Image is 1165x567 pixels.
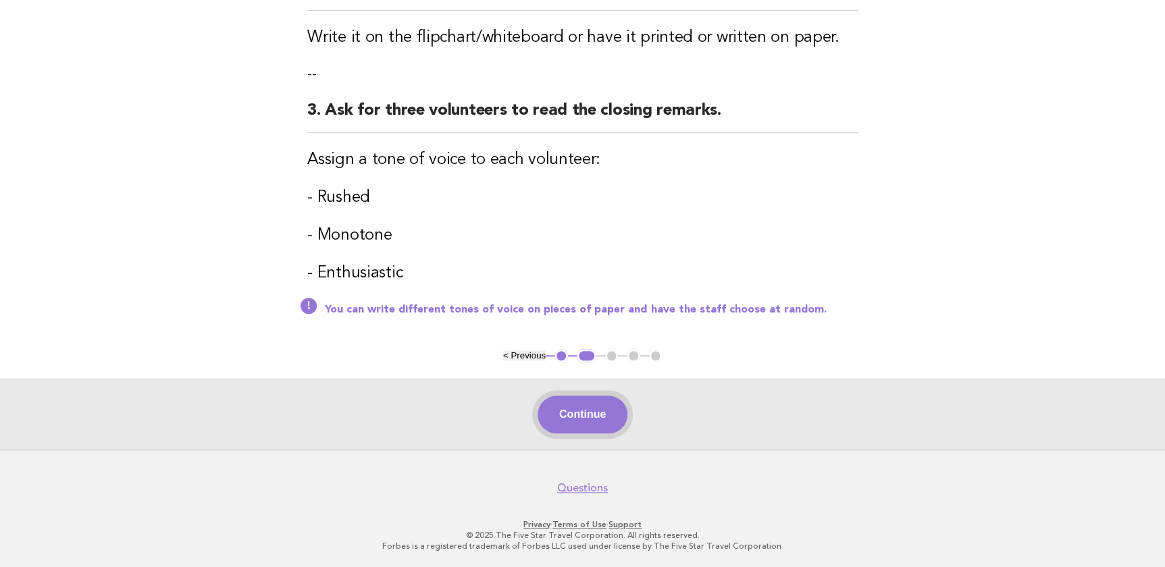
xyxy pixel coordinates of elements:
h3: Write it on the flipchart/whiteboard or have it printed or written on paper. [307,27,858,49]
h3: - Monotone [307,225,858,246]
button: Continue [538,396,627,433]
a: Terms of Use [552,520,606,529]
button: 1 [554,349,568,362]
h3: - Enthusiastic [307,263,858,284]
p: -- [307,65,858,84]
button: 2 [577,349,596,362]
button: < Previous [503,350,546,360]
p: · · [170,519,996,530]
a: Questions [557,481,608,495]
a: Privacy [523,520,550,529]
p: You can write different tones of voice on pieces of paper and have the staff choose at random. [325,303,858,317]
p: Forbes is a registered trademark of Forbes LLC used under license by The Five Star Travel Corpora... [170,541,996,551]
h2: 3. Ask for three volunteers to read the closing remarks. [307,100,858,133]
p: © 2025 The Five Star Travel Corporation. All rights reserved. [170,530,996,541]
h3: - Rushed [307,187,858,209]
h3: Assign a tone of voice to each volunteer: [307,149,858,171]
a: Support [609,520,642,529]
